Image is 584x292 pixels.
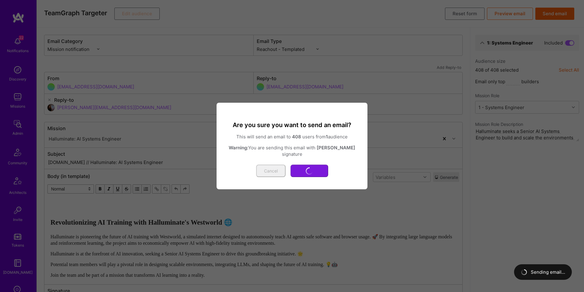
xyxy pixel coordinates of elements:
strong: 408 [292,134,301,140]
strong: 1 [326,134,328,140]
p: You are sending this email with signature [224,144,360,157]
strong: Warning: [229,145,248,151]
h3: Are you sure you want to send an email? [224,121,360,129]
strong: [PERSON_NAME] [317,145,355,151]
div: modal [217,103,367,189]
img: loading [520,269,528,276]
p: This will send an email to users from audience [224,134,360,140]
span: Sending email... [531,269,565,275]
button: Cancel [256,165,286,177]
